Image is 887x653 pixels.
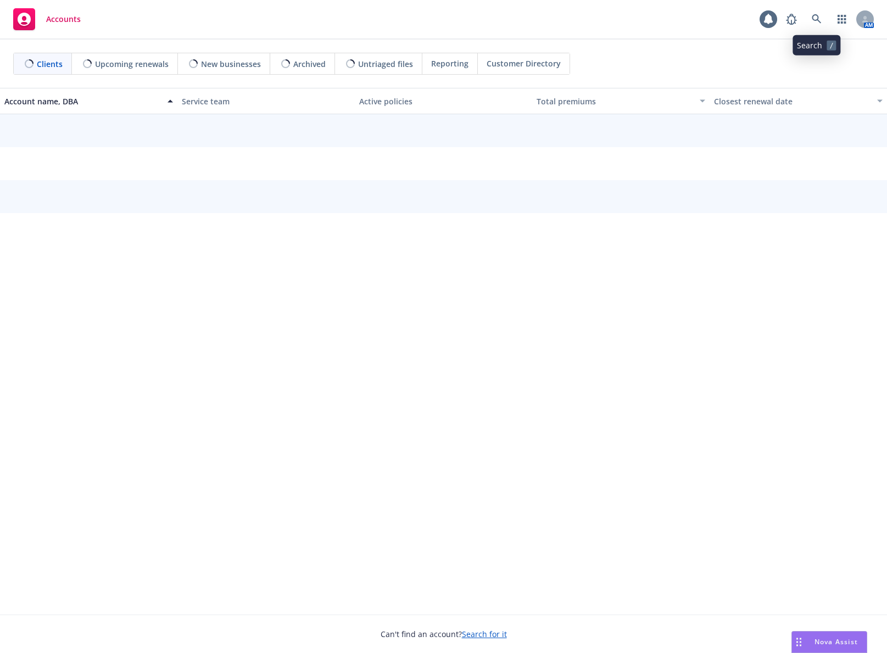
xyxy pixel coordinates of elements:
span: Archived [293,58,326,70]
div: Drag to move [792,632,806,652]
div: Active policies [359,96,528,107]
button: Nova Assist [791,631,867,653]
div: Closest renewal date [714,96,871,107]
span: Upcoming renewals [95,58,169,70]
button: Total premiums [532,88,710,114]
button: Closest renewal date [710,88,887,114]
div: Service team [182,96,350,107]
div: Total premiums [537,96,693,107]
span: Customer Directory [487,58,561,69]
a: Search [806,8,828,30]
a: Switch app [831,8,853,30]
span: Nova Assist [815,637,858,646]
span: Can't find an account? [381,628,507,640]
span: Accounts [46,15,81,24]
a: Report a Bug [780,8,802,30]
span: Untriaged files [358,58,413,70]
a: Search for it [462,629,507,639]
span: New businesses [201,58,261,70]
button: Service team [177,88,355,114]
span: Clients [37,58,63,70]
div: Account name, DBA [4,96,161,107]
span: Reporting [431,58,468,69]
a: Accounts [9,4,85,35]
button: Active policies [355,88,532,114]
